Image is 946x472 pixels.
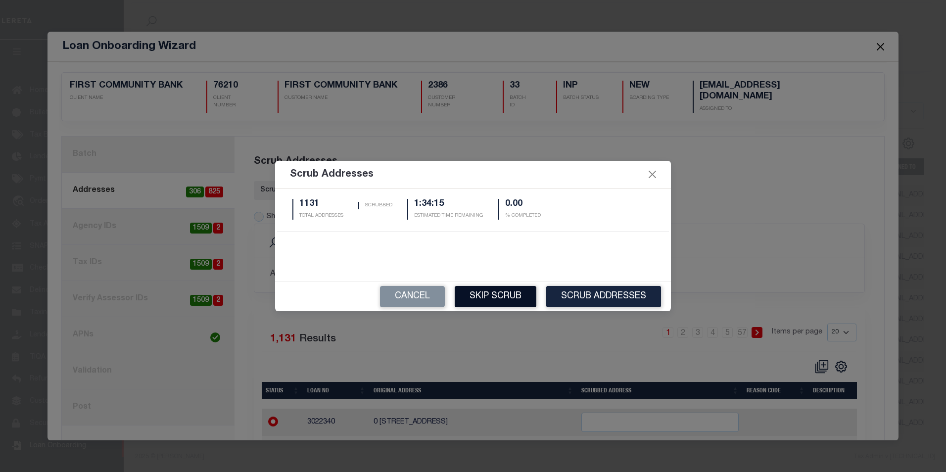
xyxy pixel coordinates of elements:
p: TOTAL ADDRESSES [299,212,343,220]
p: % COMPLETED [505,212,541,220]
h5: 1:34:15 [414,199,483,210]
h5: Scrub Addresses [290,169,374,181]
p: SCRUBBED [365,202,392,209]
h5: 0.00 [505,199,541,210]
button: Skip Scrub [455,286,536,307]
h5: 1131 [299,199,343,210]
button: CANCEL [380,286,445,307]
p: ESTIMATED TIME REMAINING [414,212,483,220]
button: Scrub Addresses [546,286,661,307]
button: Close [646,168,659,181]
